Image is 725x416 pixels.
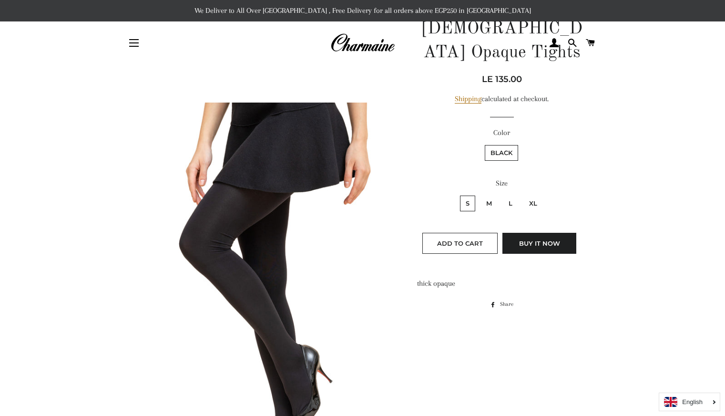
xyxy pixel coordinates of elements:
[417,177,586,189] label: Size
[482,74,522,84] span: LE 135.00
[460,196,475,211] label: S
[422,233,498,254] button: Add to Cart
[417,17,586,65] h1: [DEMOGRAPHIC_DATA] Opaque Tights
[437,239,483,247] span: Add to Cart
[485,145,518,161] label: Black
[480,196,498,211] label: M
[502,233,576,254] button: Buy it now
[682,399,703,405] i: English
[523,196,543,211] label: XL
[330,32,395,53] img: Charmaine Egypt
[417,127,586,139] label: Color
[417,278,586,290] div: thick opaque
[455,94,481,104] a: Shipping
[417,93,586,105] div: calculated at checkout.
[664,397,715,407] a: English
[503,196,518,211] label: L
[500,299,518,310] span: Share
